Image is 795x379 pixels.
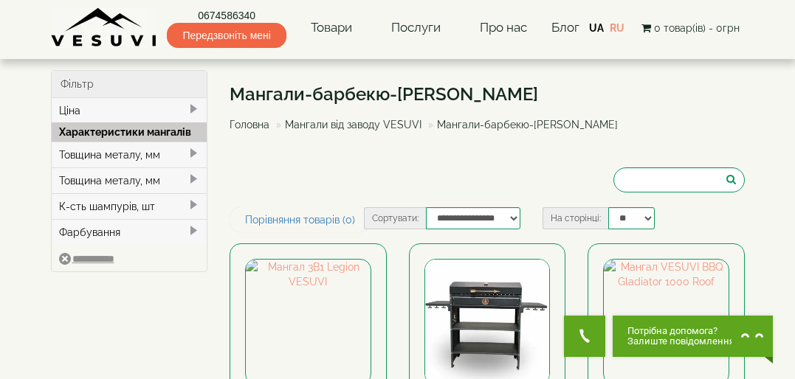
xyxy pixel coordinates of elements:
div: Фільтр [52,71,207,98]
div: Характеристики мангалів [52,122,207,142]
h1: Мангали-барбекю-[PERSON_NAME] [230,85,629,104]
li: Мангали-барбекю-[PERSON_NAME] [424,117,618,132]
a: Головна [230,119,269,131]
button: Get Call button [564,316,605,357]
label: На сторінці: [543,207,608,229]
a: RU [610,22,624,34]
span: Залиште повідомлення [627,336,734,347]
span: Потрібна допомога? [627,326,734,336]
span: 0 товар(ів) - 0грн [654,22,740,34]
a: UA [589,22,604,34]
div: Товщина металу, мм [52,142,207,167]
button: 0 товар(ів) - 0грн [637,20,744,36]
a: Послуги [376,11,455,45]
a: Про нас [465,11,542,45]
a: 0674586340 [167,8,286,23]
label: Сортувати: [364,207,426,229]
a: Мангали від заводу VESUVI [285,119,421,131]
div: К-сть шампурів, шт [52,193,207,219]
img: Завод VESUVI [51,7,158,48]
a: Блог [551,20,579,35]
button: Chat button [613,316,773,357]
span: Передзвоніть мені [167,23,286,48]
div: Фарбування [52,219,207,245]
div: Ціна [52,98,207,123]
a: Порівняння товарів (0) [230,207,371,232]
a: Товари [296,11,367,45]
div: Товщина металу, мм [52,167,207,193]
